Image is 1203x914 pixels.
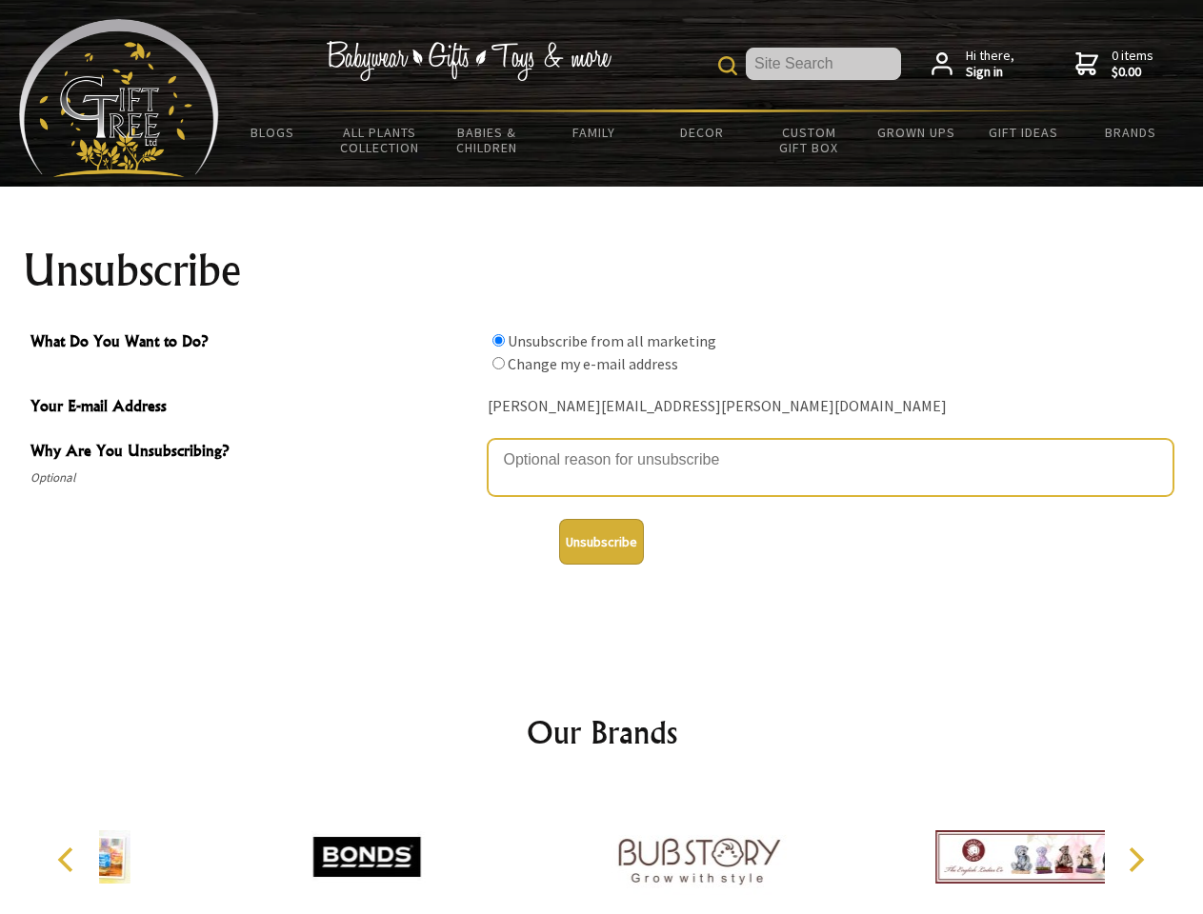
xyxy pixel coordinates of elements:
[327,112,434,168] a: All Plants Collection
[30,394,478,422] span: Your E-mail Address
[718,56,737,75] img: product search
[30,467,478,489] span: Optional
[30,329,478,357] span: What Do You Want to Do?
[19,19,219,177] img: Babyware - Gifts - Toys and more...
[48,839,90,881] button: Previous
[1075,48,1153,81] a: 0 items$0.00
[326,41,612,81] img: Babywear - Gifts - Toys & more
[746,48,901,80] input: Site Search
[508,354,678,373] label: Change my e-mail address
[862,112,970,152] a: Grown Ups
[488,392,1173,422] div: [PERSON_NAME][EMAIL_ADDRESS][PERSON_NAME][DOMAIN_NAME]
[755,112,863,168] a: Custom Gift Box
[433,112,541,168] a: Babies & Children
[648,112,755,152] a: Decor
[488,439,1173,496] textarea: Why Are You Unsubscribing?
[541,112,649,152] a: Family
[23,248,1181,293] h1: Unsubscribe
[492,357,505,369] input: What Do You Want to Do?
[932,48,1014,81] a: Hi there,Sign in
[1112,47,1153,81] span: 0 items
[1112,64,1153,81] strong: $0.00
[966,48,1014,81] span: Hi there,
[492,334,505,347] input: What Do You Want to Do?
[966,64,1014,81] strong: Sign in
[508,331,716,350] label: Unsubscribe from all marketing
[30,439,478,467] span: Why Are You Unsubscribing?
[219,112,327,152] a: BLOGS
[970,112,1077,152] a: Gift Ideas
[1077,112,1185,152] a: Brands
[559,519,644,565] button: Unsubscribe
[1114,839,1156,881] button: Next
[38,709,1166,755] h2: Our Brands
